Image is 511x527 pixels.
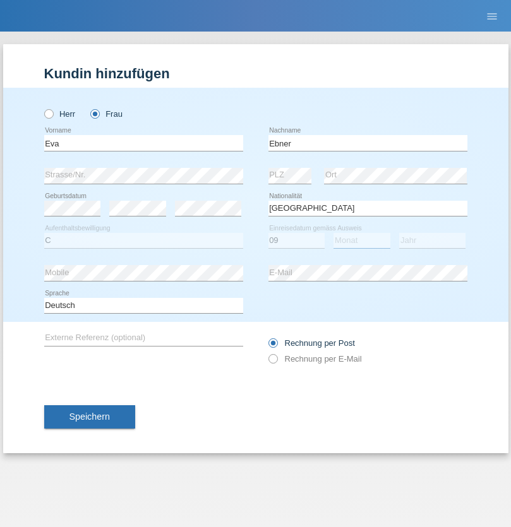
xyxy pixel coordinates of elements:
input: Frau [90,109,99,117]
i: menu [486,10,498,23]
a: menu [479,12,505,20]
h1: Kundin hinzufügen [44,66,467,81]
label: Rechnung per E-Mail [268,354,362,364]
input: Herr [44,109,52,117]
input: Rechnung per E-Mail [268,354,277,370]
button: Speichern [44,405,135,429]
label: Herr [44,109,76,119]
label: Frau [90,109,123,119]
label: Rechnung per Post [268,338,355,348]
input: Rechnung per Post [268,338,277,354]
span: Speichern [69,412,110,422]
